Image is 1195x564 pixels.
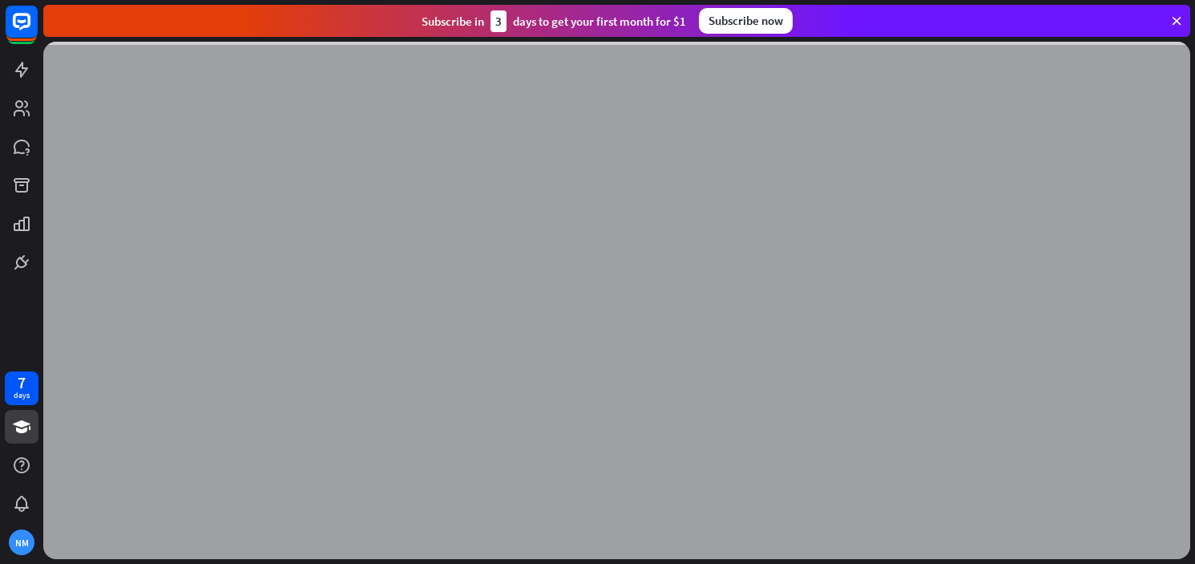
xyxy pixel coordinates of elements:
div: NM [9,530,34,555]
div: Subscribe in days to get your first month for $1 [422,10,686,32]
div: days [14,390,30,401]
a: 7 days [5,371,38,405]
div: 3 [491,10,507,32]
div: Subscribe now [699,8,793,34]
div: 7 [18,375,26,390]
